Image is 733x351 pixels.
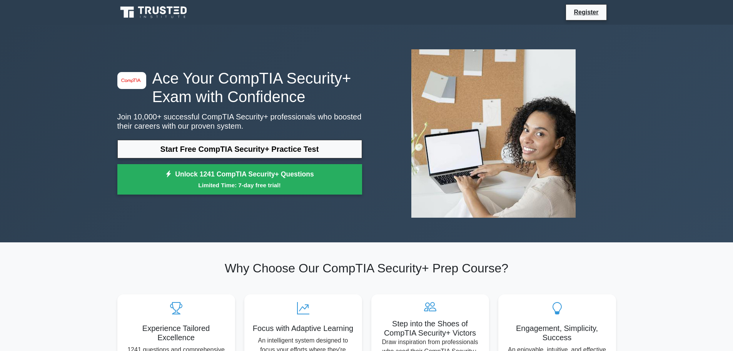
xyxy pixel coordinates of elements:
h5: Engagement, Simplicity, Success [504,324,610,342]
h5: Step into the Shoes of CompTIA Security+ Victors [377,319,483,338]
a: Register [569,7,603,17]
h1: Ace Your CompTIA Security+ Exam with Confidence [117,69,362,106]
p: Join 10,000+ successful CompTIA Security+ professionals who boosted their careers with our proven... [117,112,362,131]
a: Unlock 1241 CompTIA Security+ QuestionsLimited Time: 7-day free trial! [117,164,362,195]
h5: Focus with Adaptive Learning [250,324,356,333]
h5: Experience Tailored Excellence [124,324,229,342]
h2: Why Choose Our CompTIA Security+ Prep Course? [117,261,616,275]
small: Limited Time: 7-day free trial! [127,181,352,190]
a: Start Free CompTIA Security+ Practice Test [117,140,362,158]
